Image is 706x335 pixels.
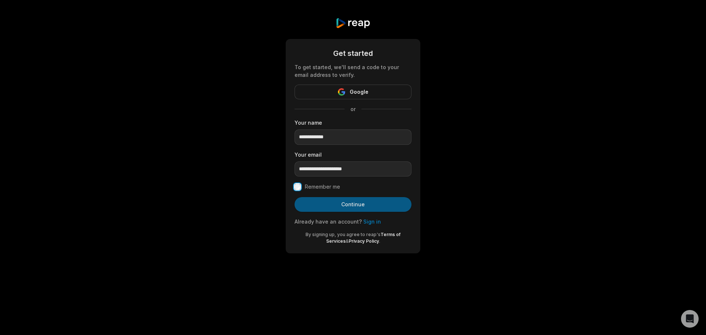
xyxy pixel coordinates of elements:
div: To get started, we'll send a code to your email address to verify. [295,63,411,79]
a: Privacy Policy [349,238,379,244]
label: Your email [295,151,411,158]
button: Continue [295,197,411,212]
img: reap [335,18,370,29]
label: Your name [295,119,411,126]
span: & [346,238,349,244]
a: Sign in [363,218,381,225]
span: or [345,105,361,113]
div: Open Intercom Messenger [681,310,699,328]
div: Get started [295,48,411,59]
button: Google [295,85,411,99]
span: . [379,238,380,244]
span: By signing up, you agree to reap's [306,232,381,237]
label: Remember me [305,182,340,191]
span: Google [350,88,368,96]
span: Already have an account? [295,218,362,225]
